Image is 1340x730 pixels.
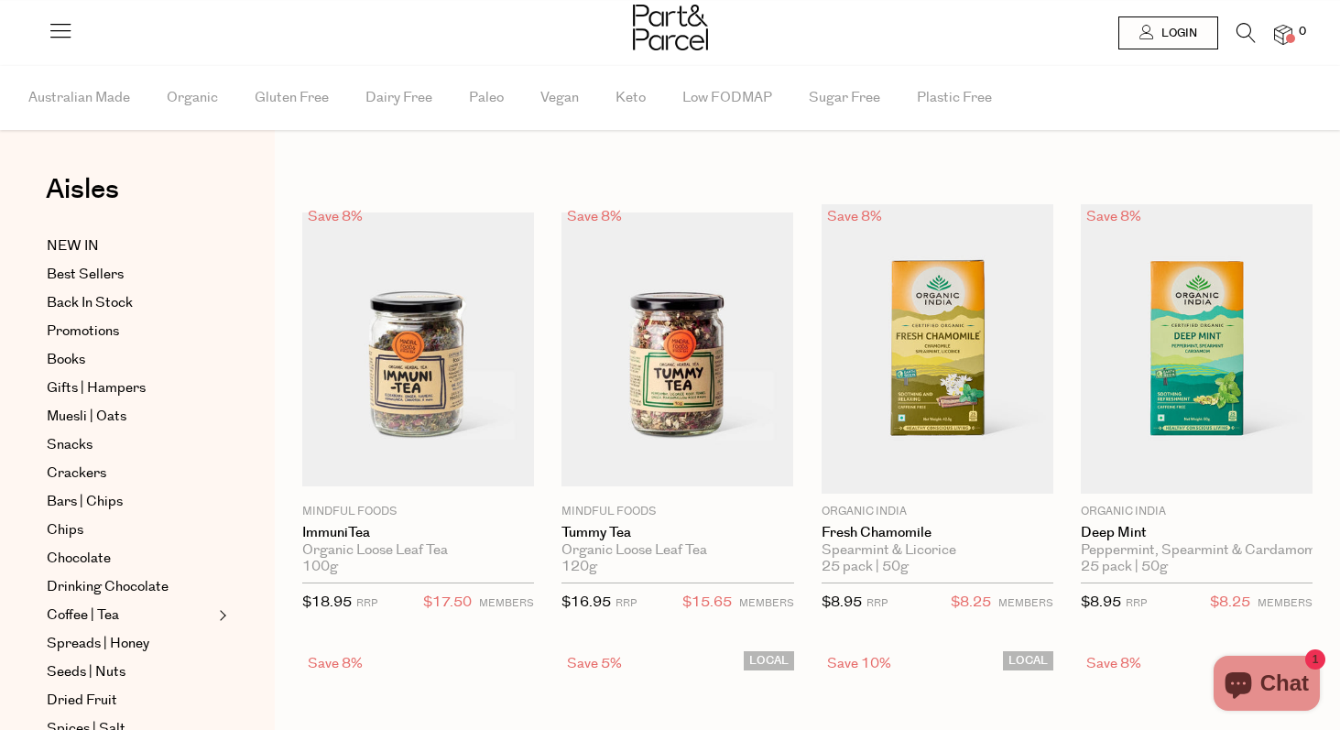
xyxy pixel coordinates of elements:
span: $8.95 [1081,593,1121,612]
a: Seeds | Nuts [47,661,213,683]
span: Books [47,349,85,371]
div: Save 8% [1081,651,1147,676]
span: $8.95 [822,593,862,612]
a: Best Sellers [47,264,213,286]
div: Organic Loose Leaf Tea [561,542,793,559]
span: Sugar Free [809,66,880,130]
a: Dried Fruit [47,690,213,712]
span: Drinking Chocolate [47,576,169,598]
small: RRP [356,596,377,610]
small: MEMBERS [479,596,534,610]
a: Snacks [47,434,213,456]
a: Drinking Chocolate [47,576,213,598]
a: Coffee | Tea [47,605,213,626]
a: Tummy tea [561,525,793,541]
span: Keto [616,66,646,130]
img: Deep Mint [1081,204,1313,494]
span: Dried Fruit [47,690,117,712]
span: Aisles [46,169,119,210]
a: Login [1118,16,1218,49]
div: Organic Loose Leaf Tea [302,542,534,559]
small: MEMBERS [739,596,794,610]
span: 25 pack | 50g [822,559,909,575]
span: Paleo [469,66,504,130]
small: RRP [1126,596,1147,610]
a: Chocolate [47,548,213,570]
p: Organic India [1081,504,1313,520]
span: $15.65 [682,591,732,615]
a: Fresh Chamomile [822,525,1053,541]
span: 0 [1294,24,1311,40]
div: Save 8% [302,204,368,229]
span: Low FODMAP [682,66,772,130]
span: Snacks [47,434,93,456]
div: Save 8% [822,204,888,229]
span: 25 pack | 50g [1081,559,1168,575]
span: Coffee | Tea [47,605,119,626]
a: Books [47,349,213,371]
a: Aisles [46,176,119,222]
span: 100g [302,559,338,575]
span: $8.25 [1210,591,1250,615]
a: Promotions [47,321,213,343]
p: Organic India [822,504,1053,520]
span: Australian Made [28,66,130,130]
a: Bars | Chips [47,491,213,513]
div: Peppermint, Spearmint & Cardamom [1081,542,1313,559]
span: Muesli | Oats [47,406,126,428]
a: Crackers [47,463,213,485]
span: Bars | Chips [47,491,123,513]
span: $17.50 [423,591,472,615]
a: Chips [47,519,213,541]
img: Fresh Chamomile [822,204,1053,494]
span: Best Sellers [47,264,124,286]
span: NEW IN [47,235,99,257]
span: $16.95 [561,593,611,612]
small: RRP [866,596,888,610]
img: ImmuniTea [302,212,534,486]
span: $8.25 [951,591,991,615]
button: Expand/Collapse Coffee | Tea [214,605,227,626]
span: 120g [561,559,597,575]
span: Vegan [540,66,579,130]
span: Gifts | Hampers [47,377,146,399]
div: Save 10% [822,651,897,676]
span: LOCAL [1003,651,1053,670]
div: Save 8% [302,651,368,676]
div: Save 5% [561,651,627,676]
span: Chips [47,519,83,541]
div: Save 8% [1081,204,1147,229]
a: Back In Stock [47,292,213,314]
span: Login [1157,26,1197,41]
span: Plastic Free [917,66,992,130]
img: Tummy tea [561,212,793,486]
span: Promotions [47,321,119,343]
a: Muesli | Oats [47,406,213,428]
span: Organic [167,66,218,130]
span: Gluten Free [255,66,329,130]
inbox-online-store-chat: Shopify online store chat [1208,656,1325,715]
p: Mindful Foods [302,504,534,520]
div: Spearmint & Licorice [822,542,1053,559]
span: Crackers [47,463,106,485]
span: LOCAL [744,651,794,670]
a: Spreads | Honey [47,633,213,655]
div: Save 8% [561,204,627,229]
a: Deep Mint [1081,525,1313,541]
a: ImmuniTea [302,525,534,541]
span: Spreads | Honey [47,633,149,655]
span: Back In Stock [47,292,133,314]
span: Chocolate [47,548,111,570]
span: Dairy Free [365,66,432,130]
a: Gifts | Hampers [47,377,213,399]
small: MEMBERS [998,596,1053,610]
span: Seeds | Nuts [47,661,125,683]
a: NEW IN [47,235,213,257]
small: RRP [616,596,637,610]
p: Mindful Foods [561,504,793,520]
img: Part&Parcel [633,5,708,50]
a: 0 [1274,25,1292,44]
small: MEMBERS [1258,596,1313,610]
span: $18.95 [302,593,352,612]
